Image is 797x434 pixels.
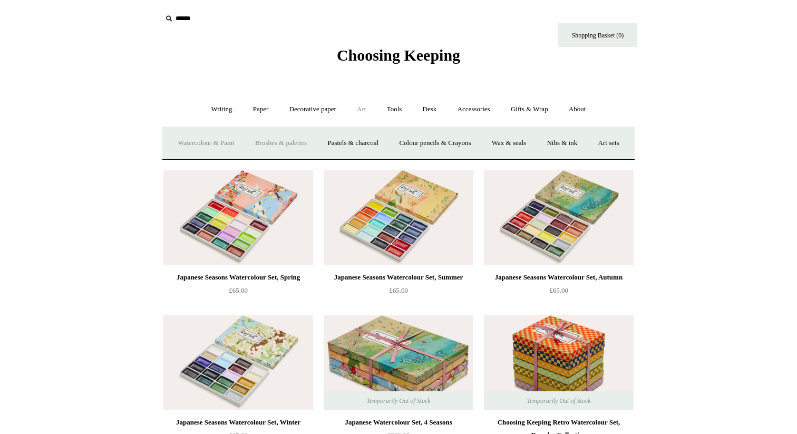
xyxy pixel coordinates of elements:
a: Japanese Watercolour Set, 4 Seasons Japanese Watercolour Set, 4 Seasons Temporarily Out of Stock [324,315,473,410]
a: Writing [202,95,242,123]
div: Japanese Seasons Watercolour Set, Autumn [487,271,631,284]
span: £65.00 [229,286,248,294]
a: Japanese Seasons Watercolour Set, Winter Japanese Seasons Watercolour Set, Winter [163,315,313,410]
a: Tools [377,95,412,123]
span: £65.00 [549,286,568,294]
img: Japanese Seasons Watercolour Set, Winter [163,315,313,410]
a: Japanese Seasons Watercolour Set, Summer £65.00 [324,271,473,314]
img: Japanese Seasons Watercolour Set, Autumn [484,170,634,265]
a: Pastels & charcoal [318,129,388,157]
a: Art sets [588,129,628,157]
a: Choosing Keeping Retro Watercolour Set, Decades Collection Choosing Keeping Retro Watercolour Set... [484,315,634,410]
a: Paper [244,95,278,123]
a: About [559,95,596,123]
img: Choosing Keeping Retro Watercolour Set, Decades Collection [484,315,634,410]
div: Japanese Seasons Watercolour Set, Winter [166,416,310,429]
a: Japanese Seasons Watercolour Set, Autumn Japanese Seasons Watercolour Set, Autumn [484,170,634,265]
a: Colour pencils & Crayons [390,129,480,157]
a: Decorative paper [280,95,346,123]
a: Desk [413,95,446,123]
a: Watercolour & Paint [168,129,244,157]
a: Art [347,95,375,123]
img: Japanese Seasons Watercolour Set, Spring [163,170,313,265]
a: Japanese Seasons Watercolour Set, Spring £65.00 [163,271,313,314]
a: Japanese Seasons Watercolour Set, Autumn £65.00 [484,271,634,314]
a: Brushes & palettes [246,129,316,157]
a: Shopping Basket (0) [558,23,637,47]
a: Choosing Keeping [337,55,460,62]
span: Choosing Keeping [337,46,460,64]
span: Temporarily Out of Stock [516,391,601,410]
div: Japanese Seasons Watercolour Set, Summer [326,271,471,284]
a: Japanese Seasons Watercolour Set, Spring Japanese Seasons Watercolour Set, Spring [163,170,313,265]
div: Japanese Seasons Watercolour Set, Spring [166,271,310,284]
a: Accessories [448,95,500,123]
a: Wax & seals [482,129,536,157]
a: Nibs & ink [537,129,587,157]
span: £65.00 [389,286,408,294]
a: Gifts & Wrap [501,95,558,123]
img: Japanese Watercolour Set, 4 Seasons [324,315,473,410]
span: Temporarily Out of Stock [356,391,441,410]
div: Japanese Watercolour Set, 4 Seasons [326,416,471,429]
a: Japanese Seasons Watercolour Set, Summer Japanese Seasons Watercolour Set, Summer [324,170,473,265]
img: Japanese Seasons Watercolour Set, Summer [324,170,473,265]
